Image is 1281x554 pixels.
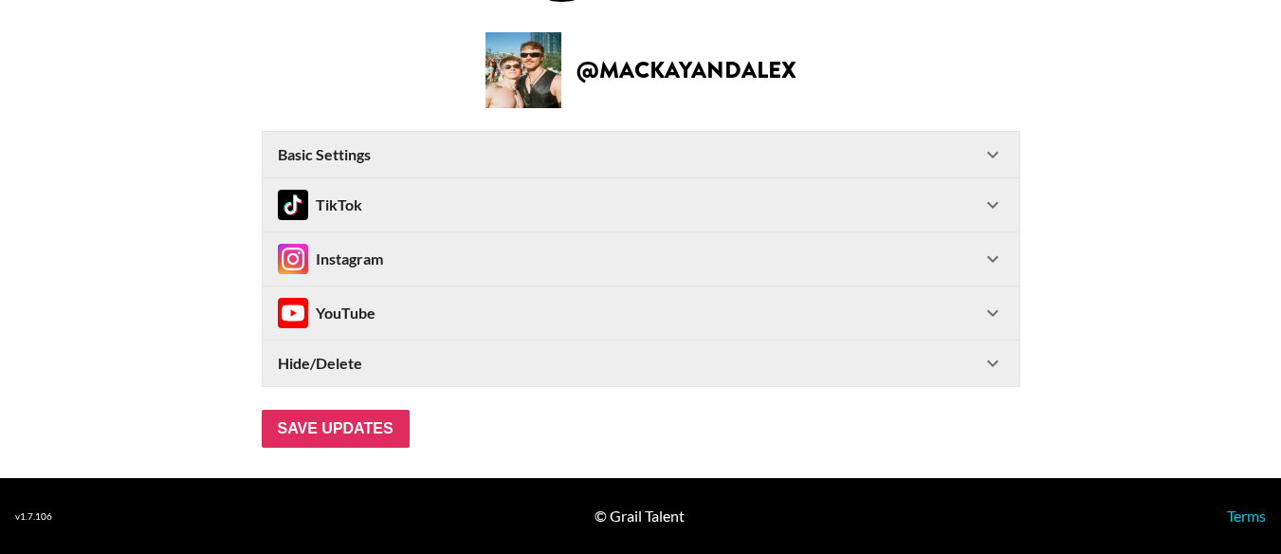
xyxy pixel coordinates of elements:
[1227,507,1266,525] a: Terms
[263,178,1019,231] div: TikTokTikTok
[576,59,796,82] h2: @ mackayandalex
[485,32,561,108] img: Creator
[263,132,1019,177] div: Basic Settings
[278,244,308,274] img: Instagram
[263,232,1019,286] div: InstagramInstagram
[278,244,383,274] div: Instagram
[263,341,1019,386] div: Hide/Delete
[595,507,685,526] div: © Grail Talent
[263,286,1019,340] div: InstagramYouTube
[278,145,371,164] strong: Basic Settings
[278,298,308,328] img: Instagram
[278,190,362,220] div: TikTok
[278,354,362,373] strong: Hide/Delete
[15,510,52,523] div: v 1.7.106
[278,190,308,220] img: TikTok
[278,298,375,328] div: YouTube
[262,410,410,448] input: Save Updates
